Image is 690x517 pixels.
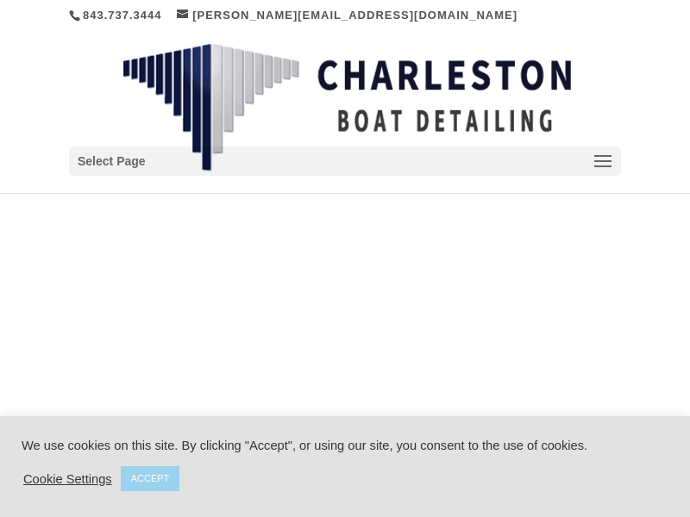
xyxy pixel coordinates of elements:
img: Charleston Boat Detailing [122,43,571,172]
a: 843.737.3444 [83,9,162,22]
div: We use cookies on this site. By clicking "Accept", or using our site, you consent to the use of c... [22,438,668,453]
span: Select Page [78,152,146,171]
a: Cookie Settings [23,471,112,487]
a: ACCEPT [121,466,180,491]
a: [PERSON_NAME][EMAIL_ADDRESS][DOMAIN_NAME] [177,9,517,22]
